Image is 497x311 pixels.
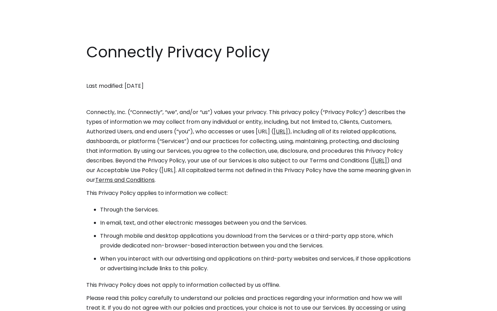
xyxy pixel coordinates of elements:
[100,231,411,251] li: Through mobile and desktop applications you download from the Services or a third-party app store...
[86,68,411,78] p: ‍
[100,218,411,228] li: In email, text, and other electronic messages between you and the Services.
[86,81,411,91] p: Last modified: [DATE]
[274,128,288,135] a: [URL]
[86,41,411,63] h1: Connectly Privacy Policy
[86,280,411,290] p: This Privacy Policy does not apply to information collected by us offline.
[86,94,411,104] p: ‍
[100,205,411,215] li: Through the Services.
[100,254,411,273] li: When you interact with our advertising and applications on third-party websites and services, if ...
[95,176,155,184] a: Terms and Conditions
[86,107,411,185] p: Connectly, Inc. (“Connectly”, “we”, and/or “us”) values your privacy. This privacy policy (“Priva...
[7,298,41,309] aside: Language selected: English
[14,299,41,309] ul: Language list
[373,157,387,164] a: [URL]
[86,188,411,198] p: This Privacy Policy applies to information we collect:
